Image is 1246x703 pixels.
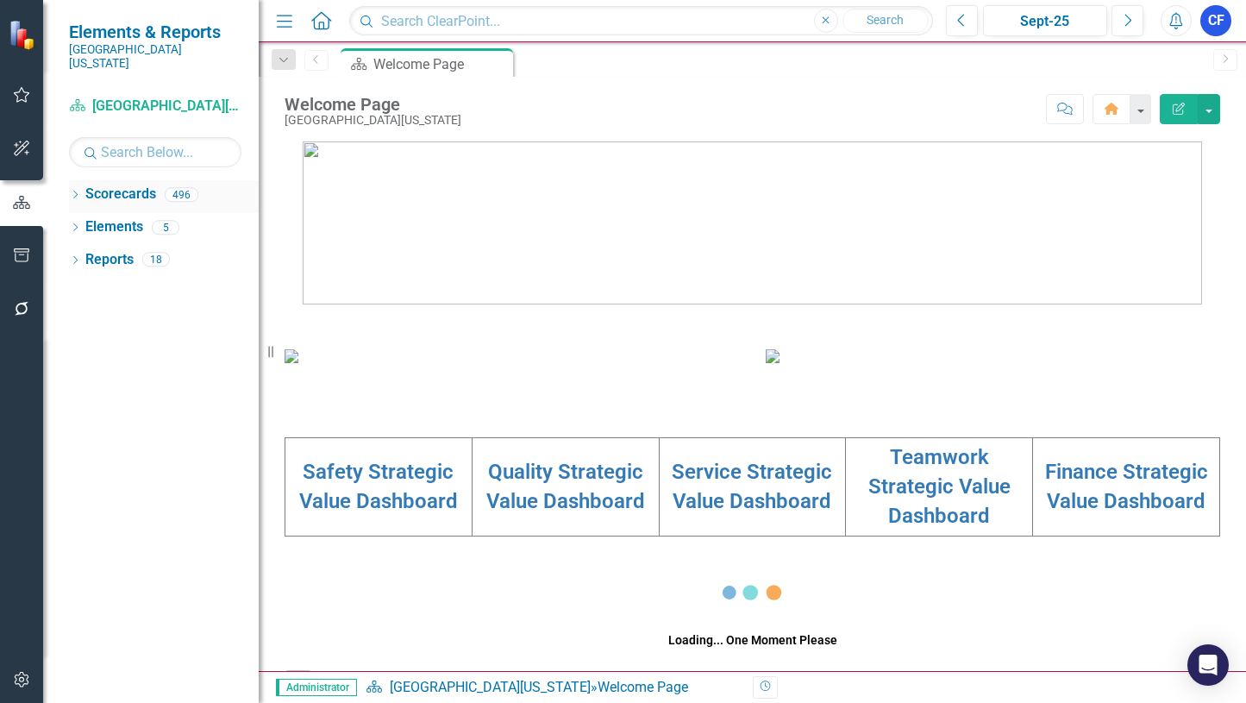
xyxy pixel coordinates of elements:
div: Welcome Page [285,95,461,114]
img: ClearPoint Strategy [8,18,41,51]
a: Safety Strategic Value Dashboard [299,460,458,513]
a: [GEOGRAPHIC_DATA][US_STATE] [69,97,241,116]
span: Administrator [276,679,357,696]
input: Search Below... [69,137,241,167]
a: Finance Strategic Value Dashboard [1045,460,1208,513]
div: Open Intercom Messenger [1187,644,1229,686]
button: Search [842,9,929,33]
div: 18 [142,253,170,267]
div: Welcome Page [373,53,509,75]
a: Scorecards [85,185,156,204]
div: Loading... One Moment Please [668,631,837,649]
img: download%20somc%20logo%20v2.png [303,141,1202,304]
div: 5 [152,220,179,235]
a: [GEOGRAPHIC_DATA][US_STATE] [390,679,591,695]
input: Search ClearPoint... [349,6,932,36]
a: Service Strategic Value Dashboard [672,460,832,513]
div: » [366,678,740,698]
img: download%20somc%20mission%20vision.png [285,349,298,363]
div: Welcome Page [598,679,688,695]
a: Quality Strategic Value Dashboard [486,460,645,513]
div: 496 [165,187,198,202]
div: [GEOGRAPHIC_DATA][US_STATE] [285,114,461,127]
span: Elements & Reports [69,22,241,42]
a: Reports [85,250,134,270]
span: Search [867,13,904,27]
a: Teamwork Strategic Value Dashboard [868,445,1011,529]
img: download%20somc%20strategic%20values%20v2.png [766,349,780,363]
button: CF [1200,5,1231,36]
small: [GEOGRAPHIC_DATA][US_STATE] [69,42,241,71]
button: Sept-25 [983,5,1108,36]
a: Elements [85,217,143,237]
div: Sept-25 [989,11,1102,32]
